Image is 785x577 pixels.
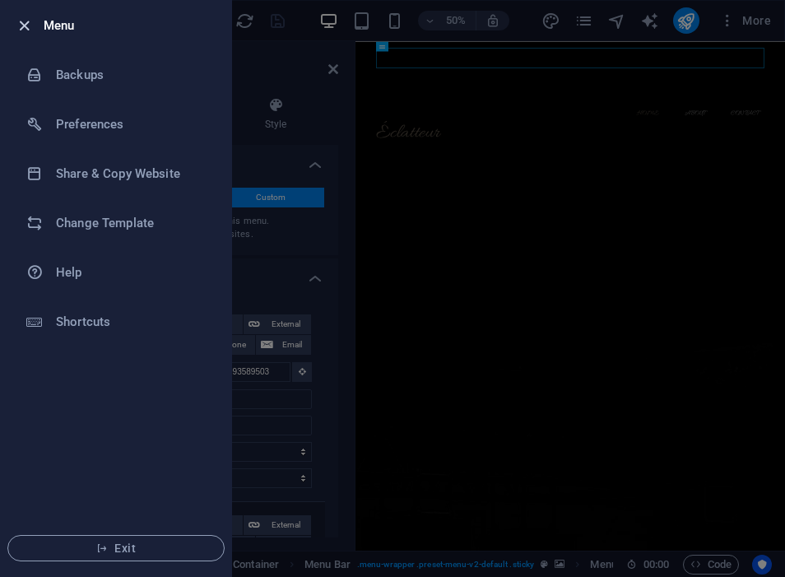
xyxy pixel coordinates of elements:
h6: Preferences [56,114,208,134]
h6: Help [56,263,208,282]
h6: Shortcuts [56,312,208,332]
span: Exit [21,542,211,555]
a: Help [1,248,231,297]
h6: Backups [56,65,208,85]
button: Exit [7,535,225,561]
h6: Change Template [56,213,208,233]
h6: Menu [44,16,218,35]
h6: Share & Copy Website [56,164,208,184]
